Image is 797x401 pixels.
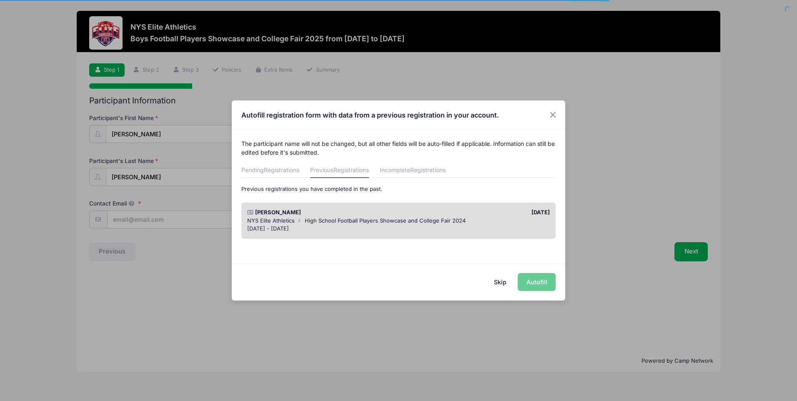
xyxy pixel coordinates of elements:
[241,185,556,193] p: Previous registrations you have completed in the past.
[247,217,295,224] span: NYS Elite Athletics
[305,217,466,224] span: High School Football Players Showcase and College Fair 2024
[241,139,556,157] p: The participant name will not be changed, but all other fields will be auto-filled if applicable....
[486,273,515,291] button: Skip
[241,163,299,178] a: Pending
[333,166,369,173] span: Registrations
[310,163,369,178] a: Previous
[546,108,561,123] button: Close
[241,110,499,120] h4: Autofill registration form with data from a previous registration in your account.
[264,166,299,173] span: Registrations
[410,166,446,173] span: Registrations
[247,225,550,233] div: [DATE] - [DATE]
[398,208,554,217] div: [DATE]
[380,163,446,178] a: Incomplete
[243,208,398,217] div: [PERSON_NAME]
